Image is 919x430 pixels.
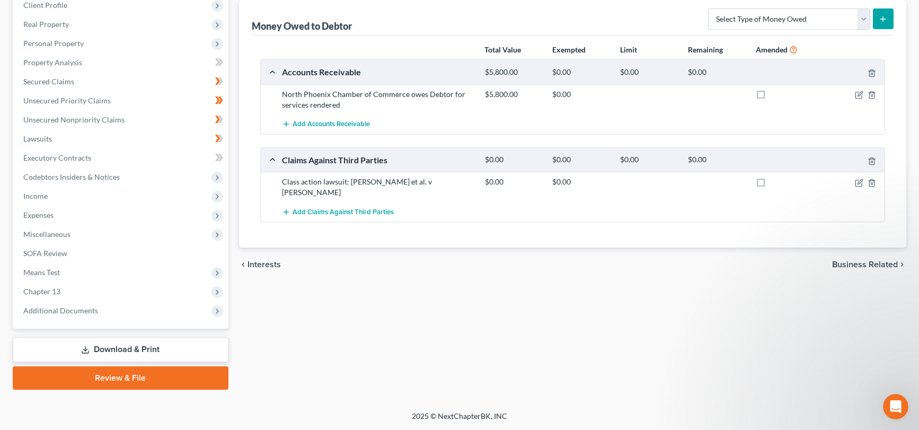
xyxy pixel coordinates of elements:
[547,67,615,77] div: $0.00
[23,306,98,315] span: Additional Documents
[23,268,60,277] span: Means Test
[480,67,547,77] div: $5,800.00
[282,115,370,134] button: Add Accounts Receivable
[15,148,228,168] a: Executory Contracts
[293,120,370,129] span: Add Accounts Receivable
[239,260,248,269] i: chevron_left
[23,115,125,124] span: Unsecured Nonpriority Claims
[480,155,547,165] div: $0.00
[683,67,750,77] div: $0.00
[547,89,615,100] div: $0.00
[480,177,547,187] div: $0.00
[23,210,54,220] span: Expenses
[23,172,120,181] span: Codebtors Insiders & Notices
[620,45,637,54] strong: Limit
[15,72,228,91] a: Secured Claims
[23,230,70,239] span: Miscellaneous
[23,287,60,296] span: Chapter 13
[23,153,91,162] span: Executory Contracts
[552,45,586,54] strong: Exempted
[23,39,84,48] span: Personal Property
[15,91,228,110] a: Unsecured Priority Claims
[683,155,750,165] div: $0.00
[277,89,480,110] div: North Phoenix Chamber of Commerce owes Debtor for services rendered
[883,394,908,419] iframe: Intercom live chat
[23,20,69,29] span: Real Property
[293,208,394,216] span: Add Claims Against Third Parties
[898,260,906,269] i: chevron_right
[157,411,762,430] div: 2025 © NextChapterBK, INC
[480,89,547,100] div: $5,800.00
[547,177,615,187] div: $0.00
[23,58,82,67] span: Property Analysis
[23,1,67,10] span: Client Profile
[15,53,228,72] a: Property Analysis
[832,260,898,269] span: Business Related
[756,45,788,54] strong: Amended
[832,260,906,269] button: Business Related chevron_right
[239,260,281,269] button: chevron_left Interests
[252,20,354,32] div: Money Owed to Debtor
[13,337,228,362] a: Download & Print
[15,110,228,129] a: Unsecured Nonpriority Claims
[13,366,228,390] a: Review & File
[15,244,228,263] a: SOFA Review
[23,96,111,105] span: Unsecured Priority Claims
[23,134,52,143] span: Lawsuits
[282,202,394,222] button: Add Claims Against Third Parties
[547,155,615,165] div: $0.00
[277,177,480,198] div: Class action lawsuit: [PERSON_NAME] et al. v [PERSON_NAME]
[15,129,228,148] a: Lawsuits
[688,45,723,54] strong: Remaining
[615,67,683,77] div: $0.00
[277,66,480,77] div: Accounts Receivable
[23,249,67,258] span: SOFA Review
[277,154,480,165] div: Claims Against Third Parties
[615,155,683,165] div: $0.00
[484,45,521,54] strong: Total Value
[23,77,74,86] span: Secured Claims
[23,191,48,200] span: Income
[248,260,281,269] span: Interests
